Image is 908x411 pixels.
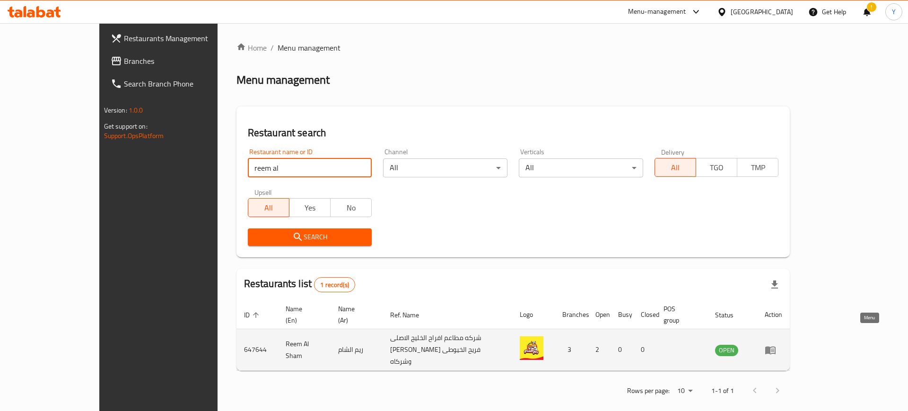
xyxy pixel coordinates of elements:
[104,120,148,132] span: Get support on:
[248,158,372,177] input: Search for restaurant name or ID..
[252,201,286,215] span: All
[271,42,274,53] li: /
[293,201,327,215] span: Yes
[627,385,670,397] p: Rows per page:
[236,42,790,53] nav: breadcrumb
[255,231,365,243] span: Search
[236,72,330,87] h2: Menu management
[124,55,244,67] span: Branches
[314,277,355,292] div: Total records count
[664,303,697,326] span: POS group
[611,300,633,329] th: Busy
[892,7,896,17] span: Y
[334,201,368,215] span: No
[289,198,331,217] button: Yes
[763,273,786,296] div: Export file
[331,329,383,371] td: ريم الشام
[248,228,372,246] button: Search
[383,158,507,177] div: All
[731,7,793,17] div: [GEOGRAPHIC_DATA]
[655,158,696,177] button: All
[278,42,340,53] span: Menu management
[520,336,543,360] img: Reem Al Sham
[757,300,790,329] th: Action
[555,300,588,329] th: Branches
[286,303,319,326] span: Name (En)
[588,300,611,329] th: Open
[124,78,244,89] span: Search Branch Phone
[696,158,737,177] button: TGO
[555,329,588,371] td: 3
[588,329,611,371] td: 2
[519,158,643,177] div: All
[512,300,555,329] th: Logo
[338,303,371,326] span: Name (Ar)
[673,384,696,398] div: Rows per page:
[104,104,127,116] span: Version:
[715,345,738,356] span: OPEN
[236,329,278,371] td: 647644
[103,50,251,72] a: Branches
[633,300,656,329] th: Closed
[633,329,656,371] td: 0
[103,72,251,95] a: Search Branch Phone
[314,280,355,289] span: 1 record(s)
[236,42,267,53] a: Home
[103,27,251,50] a: Restaurants Management
[236,300,790,371] table: enhanced table
[628,6,686,17] div: Menu-management
[383,329,512,371] td: شركه مطاعم افراح الخليج الاصلى [PERSON_NAME] فريح الخيوطى وشركاه
[741,161,775,175] span: TMP
[244,277,355,292] h2: Restaurants list
[700,161,733,175] span: TGO
[611,329,633,371] td: 0
[330,198,372,217] button: No
[254,189,272,195] label: Upsell
[737,158,778,177] button: TMP
[248,126,779,140] h2: Restaurant search
[715,309,746,321] span: Status
[661,149,685,155] label: Delivery
[129,104,143,116] span: 1.0.0
[711,385,734,397] p: 1-1 of 1
[278,329,331,371] td: Reem Al Sham
[104,130,164,142] a: Support.OpsPlatform
[244,309,262,321] span: ID
[124,33,244,44] span: Restaurants Management
[659,161,692,175] span: All
[390,309,431,321] span: Ref. Name
[248,198,289,217] button: All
